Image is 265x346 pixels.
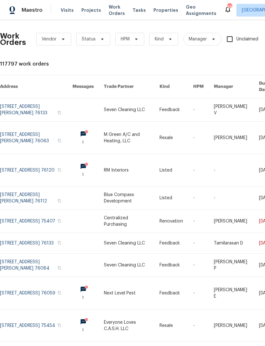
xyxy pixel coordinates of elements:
[154,309,188,342] td: Resale
[99,75,155,98] th: Trade Partner
[209,309,254,342] td: [PERSON_NAME]
[209,154,254,187] td: -
[99,277,155,309] td: Next Level Pest
[188,254,209,277] td: -
[154,154,188,187] td: Listed
[209,122,254,154] td: [PERSON_NAME]
[61,7,74,13] span: Visits
[209,277,254,309] td: [PERSON_NAME] E
[99,154,155,187] td: RM Interiors
[209,187,254,210] td: -
[99,98,155,122] td: Seven Cleaning LLC
[57,322,62,328] button: Copy Address
[82,36,96,42] span: Status
[186,4,216,17] span: Geo Assignments
[121,36,130,42] span: HPM
[57,240,62,246] button: Copy Address
[57,110,62,116] button: Copy Address
[99,254,155,277] td: Seven Cleaning LLC
[99,122,155,154] td: M Green A/C and Heating, LLC
[99,233,155,254] td: Seven Cleaning LLC
[209,233,254,254] td: Tamilarasan D
[209,98,254,122] td: [PERSON_NAME] V
[57,138,62,144] button: Copy Address
[188,210,209,233] td: -
[57,218,62,224] button: Copy Address
[154,98,188,122] td: Feedback
[42,36,57,42] span: Vendor
[153,7,178,13] span: Properties
[209,210,254,233] td: [PERSON_NAME]
[227,4,232,10] div: 58
[154,277,188,309] td: Feedback
[188,187,209,210] td: -
[155,36,164,42] span: Kind
[99,187,155,210] td: Blue Compass Development
[57,167,62,173] button: Copy Address
[154,233,188,254] td: Feedback
[154,122,188,154] td: Resale
[188,98,209,122] td: -
[154,254,188,277] td: Feedback
[81,7,101,13] span: Projects
[209,75,254,98] th: Manager
[188,277,209,309] td: -
[236,36,258,43] span: Unclaimed
[22,7,43,13] span: Maestro
[188,122,209,154] td: -
[99,210,155,233] td: Centralized Purchasing
[132,8,146,12] span: Tasks
[188,233,209,254] td: -
[57,198,62,204] button: Copy Address
[188,154,209,187] td: -
[154,210,188,233] td: Renovation
[67,75,99,98] th: Messages
[57,265,62,271] button: Copy Address
[188,75,209,98] th: HPM
[109,4,125,17] span: Work Orders
[188,309,209,342] td: -
[209,254,254,277] td: [PERSON_NAME] P
[57,290,62,296] button: Copy Address
[189,36,207,42] span: Manager
[154,187,188,210] td: Listed
[99,309,155,342] td: Everyone Loves C.A.S.H. LLC
[154,75,188,98] th: Kind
